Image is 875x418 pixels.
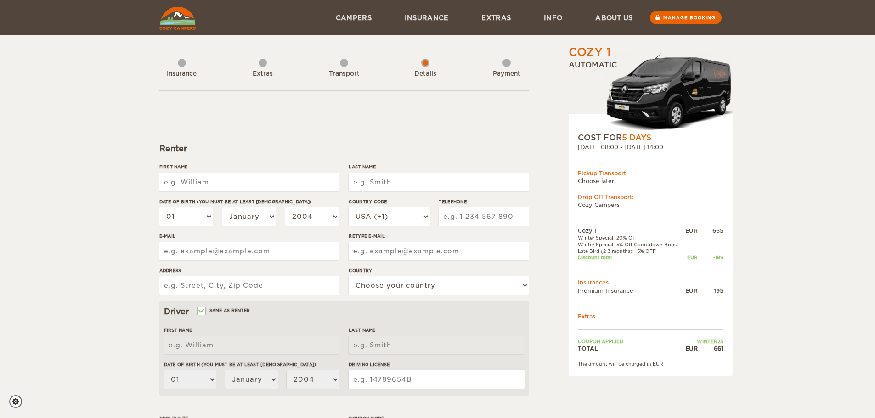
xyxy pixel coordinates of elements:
[698,287,723,295] div: 195
[569,60,733,132] div: Automatic
[578,177,723,185] td: Choose later
[159,233,339,240] label: E-mail
[683,227,697,234] div: EUR
[578,345,683,352] td: TOTAL
[605,52,733,132] img: Stuttur-m-c-logo-2.png
[159,143,529,154] div: Renter
[164,336,339,354] input: e.g. William
[400,70,451,78] div: Details
[578,361,723,367] div: The amount will be charged in EUR
[578,248,683,254] td: Late Bird (2-3 months): -5% OFF
[439,198,529,205] label: Telephone
[578,312,723,320] td: Extras
[349,233,529,240] label: Retype E-mail
[159,163,339,170] label: First Name
[349,327,524,334] label: Last Name
[164,327,339,334] label: First Name
[349,370,524,389] input: e.g. 14789654B
[578,143,723,151] div: [DATE] 08:00 - [DATE] 14:00
[439,207,529,226] input: e.g. 1 234 567 890
[198,306,250,315] label: Same as renter
[698,227,723,234] div: 665
[683,338,723,345] td: WINTER25
[159,173,339,191] input: e.g. William
[157,70,207,78] div: Insurance
[698,345,723,352] div: 661
[349,267,529,274] label: Country
[578,132,723,143] div: COST FOR
[159,276,339,295] input: e.g. Street, City, Zip Code
[578,241,683,248] td: Winter Special -5% Off Countdown Boost
[578,193,723,201] div: Drop Off Transport:
[481,70,532,78] div: Payment
[349,163,529,170] label: Last Name
[164,361,339,368] label: Date of birth (You must be at least [DEMOGRAPHIC_DATA])
[683,254,697,261] div: EUR
[578,234,683,241] td: Winter Special -20% Off
[578,254,683,261] td: Discount total
[578,169,723,177] div: Pickup Transport:
[578,338,683,345] td: Coupon applied
[164,306,525,317] div: Driver
[159,7,196,30] img: Cozy Campers
[698,254,723,261] div: -199
[198,309,204,315] input: Same as renter
[578,287,683,295] td: Premium Insurance
[622,133,651,142] span: 5 Days
[569,45,611,60] div: Cozy 1
[349,198,429,205] label: Country Code
[683,345,697,352] div: EUR
[9,395,28,408] a: Cookie settings
[650,11,722,24] a: Manage booking
[349,173,529,191] input: e.g. Smith
[349,336,524,354] input: e.g. Smith
[237,70,288,78] div: Extras
[683,287,697,295] div: EUR
[349,242,529,260] input: e.g. example@example.com
[319,70,369,78] div: Transport
[578,227,683,234] td: Cozy 1
[159,242,339,260] input: e.g. example@example.com
[159,267,339,274] label: Address
[578,201,723,209] td: Cozy Campers
[349,361,524,368] label: Driving License
[578,279,723,286] td: Insurances
[159,198,339,205] label: Date of birth (You must be at least [DEMOGRAPHIC_DATA])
